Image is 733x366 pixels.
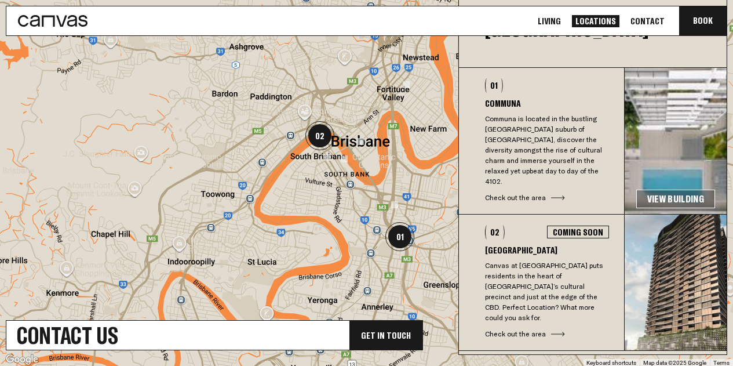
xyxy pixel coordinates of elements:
[485,114,609,187] p: Communa is located in the bustling [GEOGRAPHIC_DATA] suburb of [GEOGRAPHIC_DATA], discover the di...
[485,78,503,93] div: 01
[643,360,706,366] span: Map data ©2025 Google
[485,260,609,323] p: Canvas at [GEOGRAPHIC_DATA] puts residents in the heart of [GEOGRAPHIC_DATA]’s cultural precinct ...
[6,320,423,350] a: Contact UsGet In Touch
[349,321,422,350] div: Get In Touch
[301,117,339,155] div: 02
[485,193,609,203] div: Check out the area
[625,68,727,214] img: 67b7cc4d9422ff3188516097c9650704bc7da4d7-3375x1780.jpg
[572,15,619,27] a: Locations
[636,190,715,208] a: View Building
[713,360,730,366] a: Terms (opens in new tab)
[485,99,609,108] h3: Communa
[547,226,609,238] div: Coming Soon
[534,15,564,27] a: Living
[485,329,609,339] div: Check out the area
[459,215,624,350] button: 02Coming Soon[GEOGRAPHIC_DATA]Canvas at [GEOGRAPHIC_DATA] puts residents in the heart of [GEOGRAP...
[625,215,727,350] img: e00625e3674632ab53fb0bd06b8ba36b178151b1-356x386.jpg
[381,218,419,256] div: 01
[459,68,624,214] button: 01CommunaCommuna is located in the bustling [GEOGRAPHIC_DATA] suburb of [GEOGRAPHIC_DATA], discov...
[485,245,609,255] h3: [GEOGRAPHIC_DATA]
[679,6,727,35] button: Book
[485,225,505,240] div: 02
[627,15,668,27] a: Contact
